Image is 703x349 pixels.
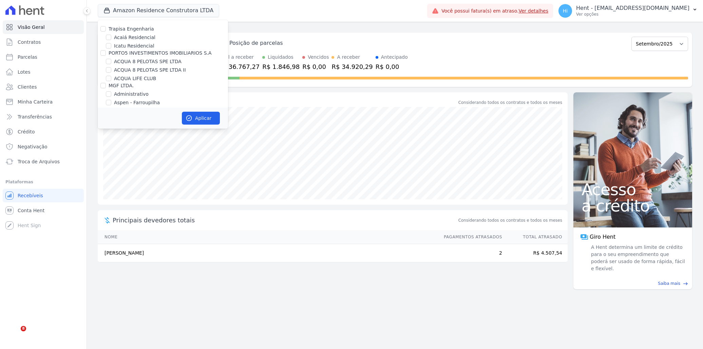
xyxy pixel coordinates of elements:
div: Considerando todos os contratos e todos os meses [458,99,562,106]
span: Transferências [18,113,52,120]
div: Plataformas [5,178,81,186]
td: [PERSON_NAME] [98,244,437,262]
div: Liquidados [268,54,293,61]
th: Pagamentos Atrasados [437,230,502,244]
span: Principais devedores totais [113,216,457,225]
a: Recebíveis [3,189,84,202]
a: Clientes [3,80,84,94]
a: Parcelas [3,50,84,64]
div: Vencidos [308,54,329,61]
span: Hi [563,8,568,13]
button: Amazon Residence Construtora LTDA [98,4,219,17]
span: 8 [21,326,26,331]
a: Transferências [3,110,84,124]
span: A Hent determina um limite de crédito para o seu empreendimento que poderá ser usado de forma ráp... [590,244,685,272]
a: Conta Hent [3,204,84,217]
div: A receber [337,54,360,61]
span: a crédito [582,198,684,214]
span: Minha Carteira [18,98,53,105]
a: Troca de Arquivos [3,155,84,168]
div: R$ 34.920,29 [331,62,373,71]
td: R$ 4.507,54 [502,244,568,262]
span: Conta Hent [18,207,44,214]
div: Antecipado [381,54,408,61]
th: Nome [98,230,437,244]
a: Saiba mais east [577,280,688,287]
div: Total a receber [218,54,260,61]
label: Acaiá Residencial [114,34,155,41]
label: MGF LTDA. [109,83,134,88]
span: Considerando todos os contratos e todos os meses [458,217,562,223]
a: Visão Geral [3,20,84,34]
span: Acesso [582,181,684,198]
span: Troca de Arquivos [18,158,60,165]
span: Clientes [18,84,37,90]
button: Aplicar [182,112,220,125]
a: Crédito [3,125,84,139]
a: Contratos [3,35,84,49]
div: R$ 1.846,98 [262,62,300,71]
label: PORTO5 INVESTIMENTOS IMOBILIARIOS S.A [109,50,212,56]
div: R$ 0,00 [302,62,329,71]
a: Lotes [3,65,84,79]
div: Posição de parcelas [229,39,283,47]
p: Ver opções [576,12,689,17]
span: Visão Geral [18,24,45,31]
label: Trapisa Engenharia [109,26,154,32]
span: Giro Hent [590,233,615,241]
label: Administrativo [114,91,149,98]
a: Ver detalhes [518,8,548,14]
a: Minha Carteira [3,95,84,109]
label: ACQUA 8 PELOTAS SPE LTDA [114,58,182,65]
label: ACQUA LIFE CLUB [114,75,156,82]
td: 2 [437,244,502,262]
div: R$ 0,00 [376,62,408,71]
a: Negativação [3,140,84,153]
p: Hent - [EMAIL_ADDRESS][DOMAIN_NAME] [576,5,689,12]
span: Você possui fatura(s) em atraso. [441,7,548,15]
div: R$ 36.767,27 [218,62,260,71]
label: ACQUA 8 PELOTAS SPE LTDA II [114,67,186,74]
span: Recebíveis [18,192,43,199]
label: Icatu Residencial [114,42,154,50]
span: Parcelas [18,54,37,60]
label: Aspen - Farroupilha [114,99,160,106]
th: Total Atrasado [502,230,568,244]
span: Crédito [18,128,35,135]
div: Saldo devedor total [113,98,457,107]
span: Contratos [18,39,41,45]
iframe: Intercom live chat [7,326,23,342]
span: Saiba mais [658,280,680,287]
span: east [683,281,688,286]
span: Negativação [18,143,47,150]
button: Hi Hent - [EMAIL_ADDRESS][DOMAIN_NAME] Ver opções [553,1,703,20]
span: Lotes [18,69,31,75]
